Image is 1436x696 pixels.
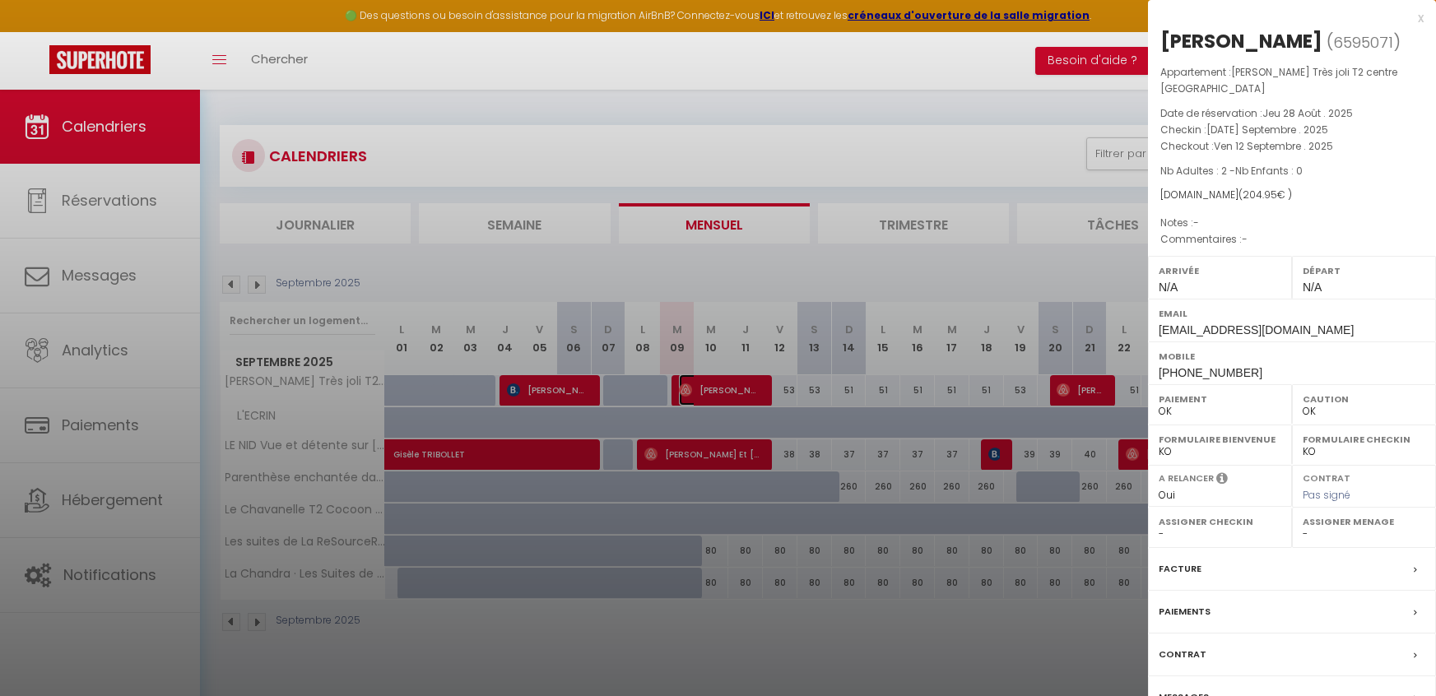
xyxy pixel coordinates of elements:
[1242,232,1248,246] span: -
[13,7,63,56] button: Ouvrir le widget de chat LiveChat
[1303,513,1425,530] label: Assigner Menage
[1159,366,1262,379] span: [PHONE_NUMBER]
[1160,231,1424,248] p: Commentaires :
[1160,64,1424,97] p: Appartement :
[1160,65,1397,95] span: [PERSON_NAME] Très joli T2 centre [GEOGRAPHIC_DATA]
[1243,188,1277,202] span: 204.95
[1159,281,1178,294] span: N/A
[1160,122,1424,138] p: Checkin :
[1327,30,1401,53] span: ( )
[1303,471,1350,482] label: Contrat
[1160,105,1424,122] p: Date de réservation :
[1159,603,1211,620] label: Paiements
[1216,471,1228,490] i: Sélectionner OUI si vous souhaiter envoyer les séquences de messages post-checkout
[1214,139,1333,153] span: Ven 12 Septembre . 2025
[1193,216,1199,230] span: -
[1159,431,1281,448] label: Formulaire Bienvenue
[1159,348,1425,364] label: Mobile
[1303,281,1322,294] span: N/A
[1159,391,1281,407] label: Paiement
[1262,106,1353,120] span: Jeu 28 Août . 2025
[1148,8,1424,28] div: x
[1159,471,1214,485] label: A relancer
[1333,32,1393,53] span: 6595071
[1160,138,1424,155] p: Checkout :
[1303,391,1425,407] label: Caution
[1160,164,1303,178] span: Nb Adultes : 2 -
[1159,305,1425,322] label: Email
[1235,164,1303,178] span: Nb Enfants : 0
[1160,215,1424,231] p: Notes :
[1238,188,1292,202] span: ( € )
[1303,262,1425,279] label: Départ
[1160,28,1322,54] div: [PERSON_NAME]
[1159,560,1201,578] label: Facture
[1206,123,1328,137] span: [DATE] Septembre . 2025
[1159,262,1281,279] label: Arrivée
[1303,431,1425,448] label: Formulaire Checkin
[1160,188,1424,203] div: [DOMAIN_NAME]
[1159,646,1206,663] label: Contrat
[1303,488,1350,502] span: Pas signé
[1159,323,1354,336] span: [EMAIL_ADDRESS][DOMAIN_NAME]
[1159,513,1281,530] label: Assigner Checkin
